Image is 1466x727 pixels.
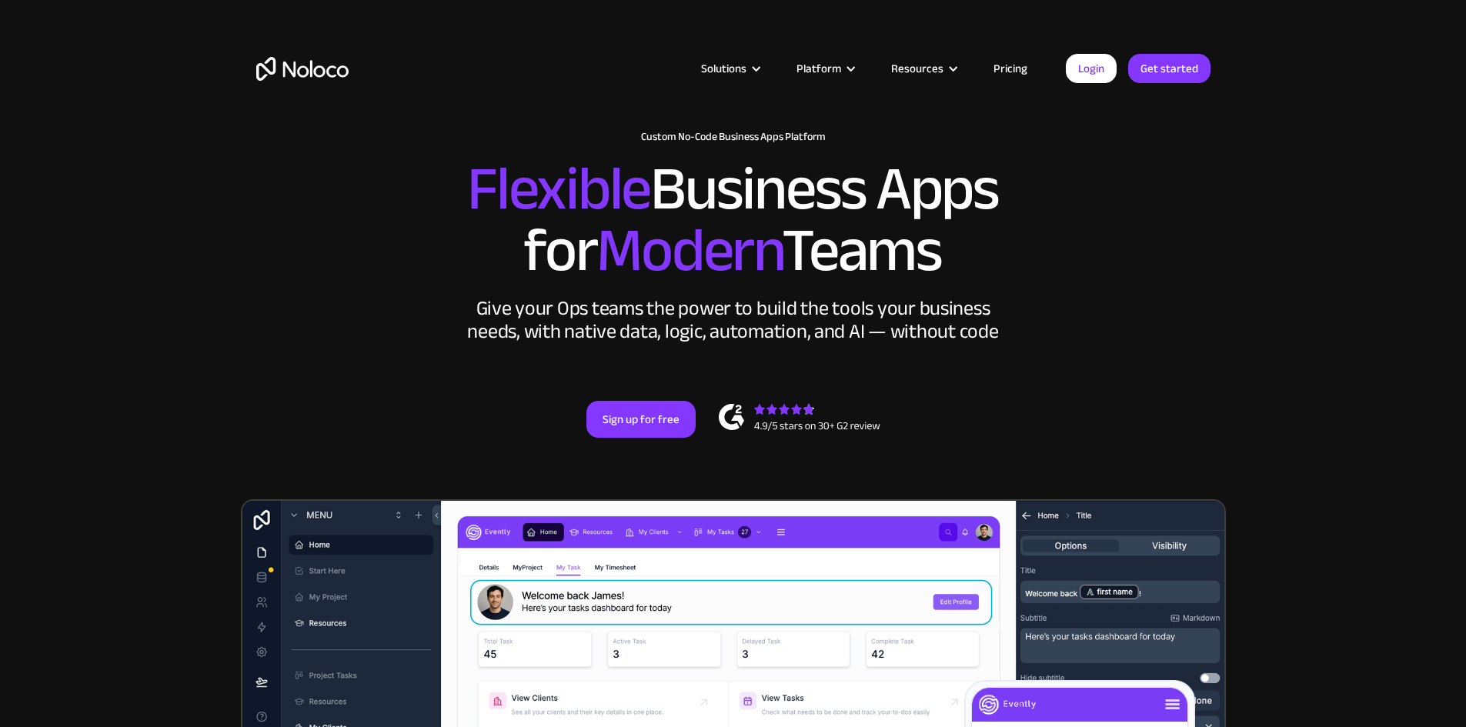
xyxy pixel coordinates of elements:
[467,132,650,246] span: Flexible
[891,58,943,78] div: Resources
[974,58,1047,78] a: Pricing
[777,58,872,78] div: Platform
[796,58,841,78] div: Platform
[464,297,1003,343] div: Give your Ops teams the power to build the tools your business needs, with native data, logic, au...
[1066,54,1117,83] a: Login
[256,57,349,81] a: home
[256,158,1211,282] h2: Business Apps for Teams
[596,193,782,308] span: Modern
[872,58,974,78] div: Resources
[701,58,746,78] div: Solutions
[682,58,777,78] div: Solutions
[586,401,696,438] a: Sign up for free
[1128,54,1211,83] a: Get started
